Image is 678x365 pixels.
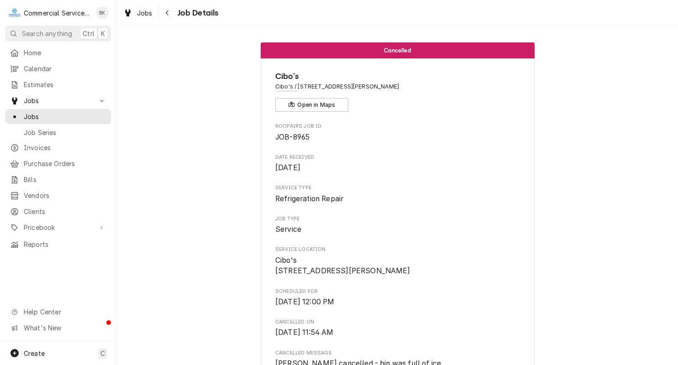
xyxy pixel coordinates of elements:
a: Calendar [5,61,111,76]
div: Commercial Service Co.'s Avatar [8,6,21,19]
span: Job Series [24,128,106,137]
span: [DATE] 11:54 AM [275,328,333,337]
a: Job Series [5,125,111,140]
span: Ctrl [83,29,95,38]
a: Jobs [120,5,156,21]
span: [DATE] [275,163,300,172]
a: Vendors [5,188,111,203]
a: Go to Jobs [5,93,111,108]
a: Bills [5,172,111,187]
div: Job Type [275,215,520,235]
div: Roopairs Job ID [275,123,520,142]
span: Jobs [137,8,152,18]
a: Clients [5,204,111,219]
span: Cancelled On [275,318,520,326]
a: Go to What's New [5,320,111,335]
span: Cancelled [384,47,410,53]
span: Date Received [275,154,520,161]
span: Invoices [24,143,106,152]
span: JOB-8965 [275,133,310,141]
div: C [8,6,21,19]
div: Service Location [275,246,520,276]
div: Cancelled On [275,318,520,338]
a: Purchase Orders [5,156,111,171]
a: Home [5,45,111,60]
span: Date Received [275,162,520,173]
span: Search anything [22,29,72,38]
span: Cibo's [STREET_ADDRESS][PERSON_NAME] [275,256,410,276]
a: Go to Pricebook [5,220,111,235]
button: Navigate back [160,5,175,20]
span: Cancelled Message [275,349,520,357]
span: What's New [24,323,105,333]
span: Roopairs Job ID [275,132,520,143]
span: Bills [24,175,106,184]
span: Clients [24,207,106,216]
div: Commercial Service Co. [24,8,91,18]
span: Service Location [275,246,520,253]
span: Reports [24,240,106,249]
a: Estimates [5,77,111,92]
span: Vendors [24,191,106,200]
span: Service Location [275,255,520,276]
span: Roopairs Job ID [275,123,520,130]
span: Refrigeration Repair [275,194,343,203]
span: Calendar [24,64,106,73]
a: Jobs [5,109,111,124]
span: C [100,349,105,358]
a: Go to Help Center [5,304,111,319]
span: Create [24,349,45,357]
div: Scheduled For [275,288,520,308]
span: Service [275,225,301,234]
span: Job Type [275,215,520,223]
span: [DATE] 12:00 PM [275,297,334,306]
div: Brian Key's Avatar [96,6,109,19]
span: Estimates [24,80,106,89]
div: Status [261,42,535,58]
span: Jobs [24,96,93,105]
span: Jobs [24,112,106,121]
span: K [101,29,105,38]
a: Reports [5,237,111,252]
div: Service Type [275,184,520,204]
span: Purchase Orders [24,159,106,168]
span: Job Details [175,7,219,19]
span: Scheduled For [275,297,520,308]
span: Address [275,83,520,91]
span: Cancelled On [275,327,520,338]
span: Job Type [275,224,520,235]
button: Search anythingCtrlK [5,26,111,42]
span: Home [24,48,106,57]
a: Invoices [5,140,111,155]
span: Service Type [275,193,520,204]
button: Open in Maps [275,98,348,112]
span: Name [275,70,520,83]
span: Service Type [275,184,520,192]
div: BK [96,6,109,19]
div: Date Received [275,154,520,173]
span: Pricebook [24,223,93,232]
span: Help Center [24,307,105,317]
span: Scheduled For [275,288,520,295]
div: Client Information [275,70,520,112]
